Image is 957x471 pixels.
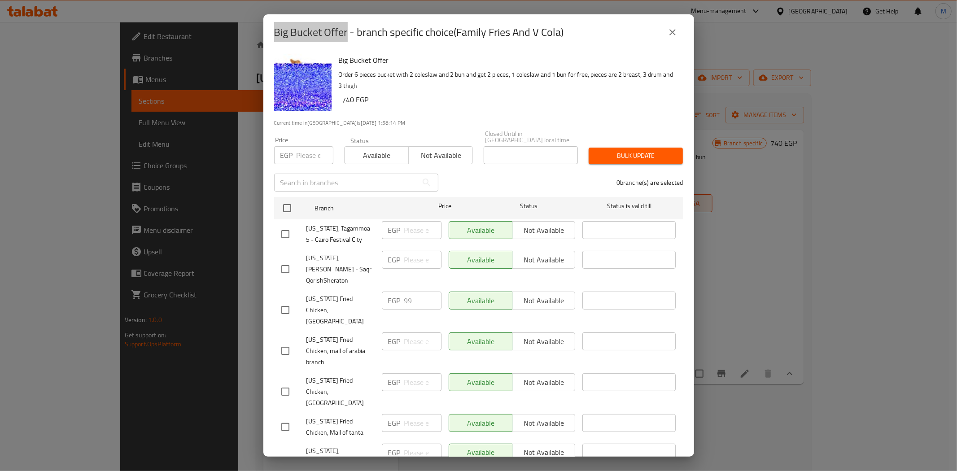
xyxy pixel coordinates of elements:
[297,146,333,164] input: Please enter price
[415,201,475,212] span: Price
[404,332,441,350] input: Please enter price
[342,93,676,106] h6: 740 EGP
[404,221,441,239] input: Please enter price
[274,119,683,127] p: Current time in [GEOGRAPHIC_DATA] is [DATE] 1:58:14 PM
[306,253,375,286] span: [US_STATE], [PERSON_NAME] - Saqr QorishSheraton
[404,444,441,462] input: Please enter price
[274,54,332,111] img: Big Bucket Offer
[344,146,409,164] button: Available
[306,375,375,409] span: [US_STATE] Fried Chicken, [GEOGRAPHIC_DATA]
[315,203,408,214] span: Branch
[306,223,375,245] span: [US_STATE], Tagammoa 5 - Cairo Festival City
[596,150,676,161] span: Bulk update
[589,148,683,164] button: Bulk update
[388,254,401,265] p: EGP
[482,201,575,212] span: Status
[616,178,683,187] p: 0 branche(s) are selected
[339,54,676,66] h6: Big Bucket Offer
[662,22,683,43] button: close
[306,334,375,368] span: [US_STATE] Fried Chicken, mall of arabia branch
[408,146,473,164] button: Not available
[404,373,441,391] input: Please enter price
[348,149,405,162] span: Available
[388,418,401,428] p: EGP
[404,292,441,310] input: Please enter price
[388,447,401,458] p: EGP
[280,150,293,161] p: EGP
[274,174,418,192] input: Search in branches
[339,69,676,92] p: Order 6 pieces bucket with 2 coleslaw and 2 bun and get 2 pieces, 1 coleslaw and 1 bun for free, ...
[306,293,375,327] span: [US_STATE] Fried Chicken, [GEOGRAPHIC_DATA]
[412,149,469,162] span: Not available
[404,414,441,432] input: Please enter price
[388,295,401,306] p: EGP
[404,251,441,269] input: Please enter price
[582,201,676,212] span: Status is valid till
[388,377,401,388] p: EGP
[388,225,401,235] p: EGP
[306,416,375,438] span: [US_STATE] Fried Chicken, Mall of tanta
[388,336,401,347] p: EGP
[274,25,564,39] h2: Big Bucket Offer - branch specific choice(Family Fries And V Cola)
